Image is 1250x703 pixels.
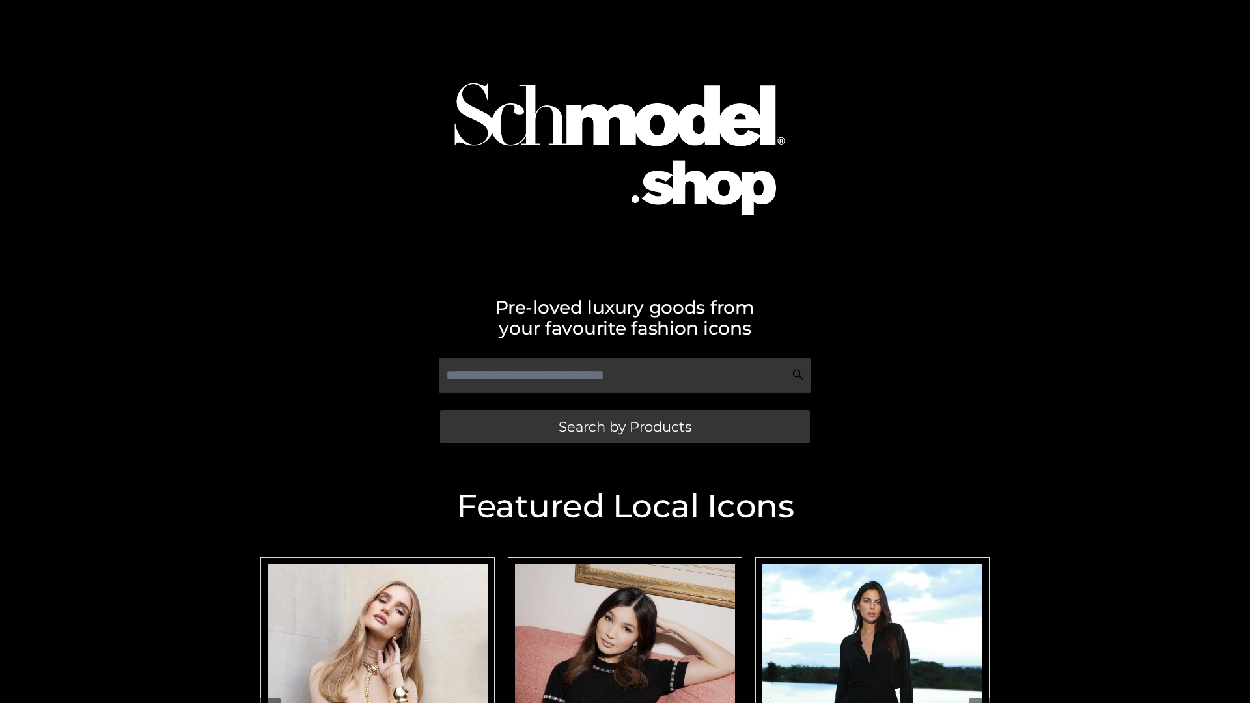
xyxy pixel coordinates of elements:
h2: Pre-loved luxury goods from your favourite fashion icons [254,297,996,338]
span: Search by Products [559,420,691,434]
a: Search by Products [440,410,810,443]
h2: Featured Local Icons​ [254,490,996,523]
img: Search Icon [792,368,805,381]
